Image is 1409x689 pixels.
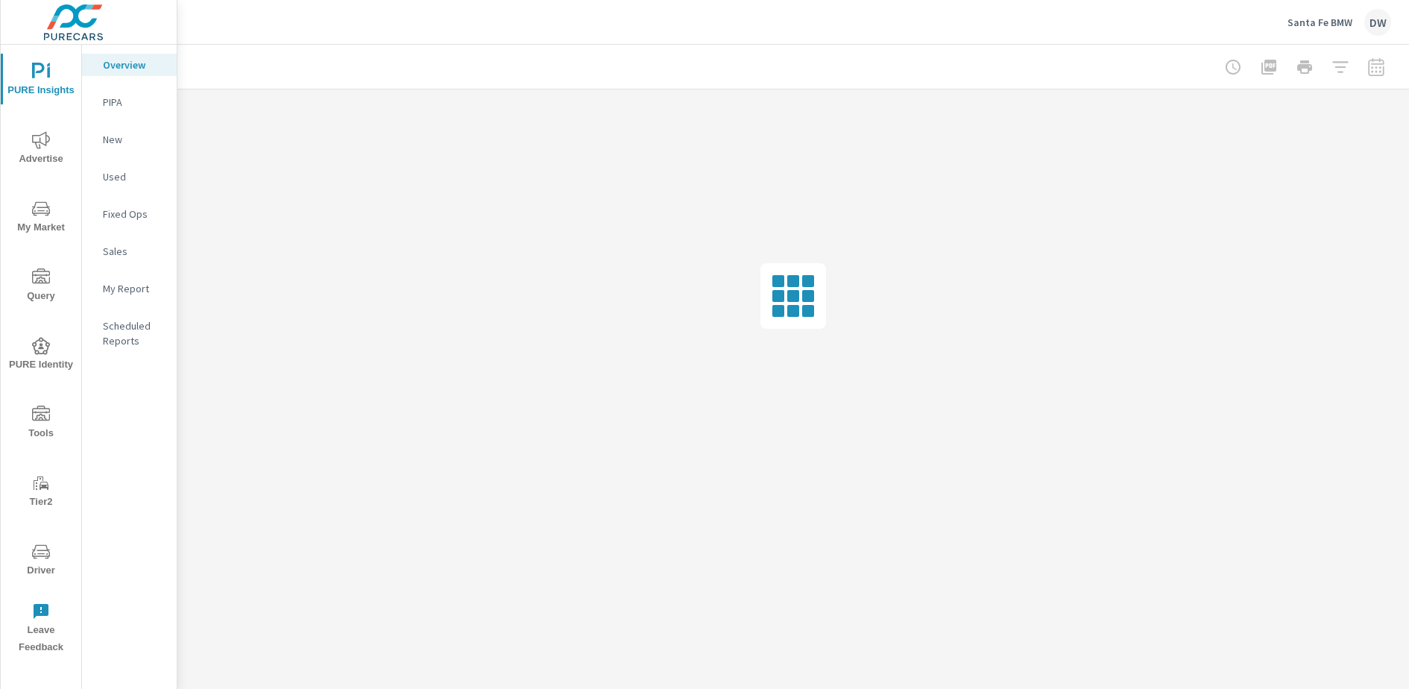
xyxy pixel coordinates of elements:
span: Tools [5,406,77,442]
p: Fixed Ops [103,207,165,221]
p: New [103,132,165,147]
p: Used [103,169,165,184]
div: Scheduled Reports [82,315,177,352]
div: Fixed Ops [82,203,177,225]
div: Overview [82,54,177,76]
span: Tier2 [5,474,77,511]
div: DW [1364,9,1391,36]
span: Advertise [5,131,77,168]
p: Sales [103,244,165,259]
span: PURE Insights [5,63,77,99]
div: New [82,128,177,151]
span: Driver [5,543,77,579]
div: Sales [82,240,177,262]
span: My Market [5,200,77,236]
span: Leave Feedback [5,603,77,656]
p: Santa Fe BMW [1287,16,1352,29]
p: My Report [103,281,165,296]
div: nav menu [1,45,81,662]
span: PURE Identity [5,337,77,374]
span: Query [5,268,77,305]
div: Used [82,166,177,188]
div: PIPA [82,91,177,113]
p: Scheduled Reports [103,318,165,348]
div: My Report [82,277,177,300]
p: Overview [103,57,165,72]
p: PIPA [103,95,165,110]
